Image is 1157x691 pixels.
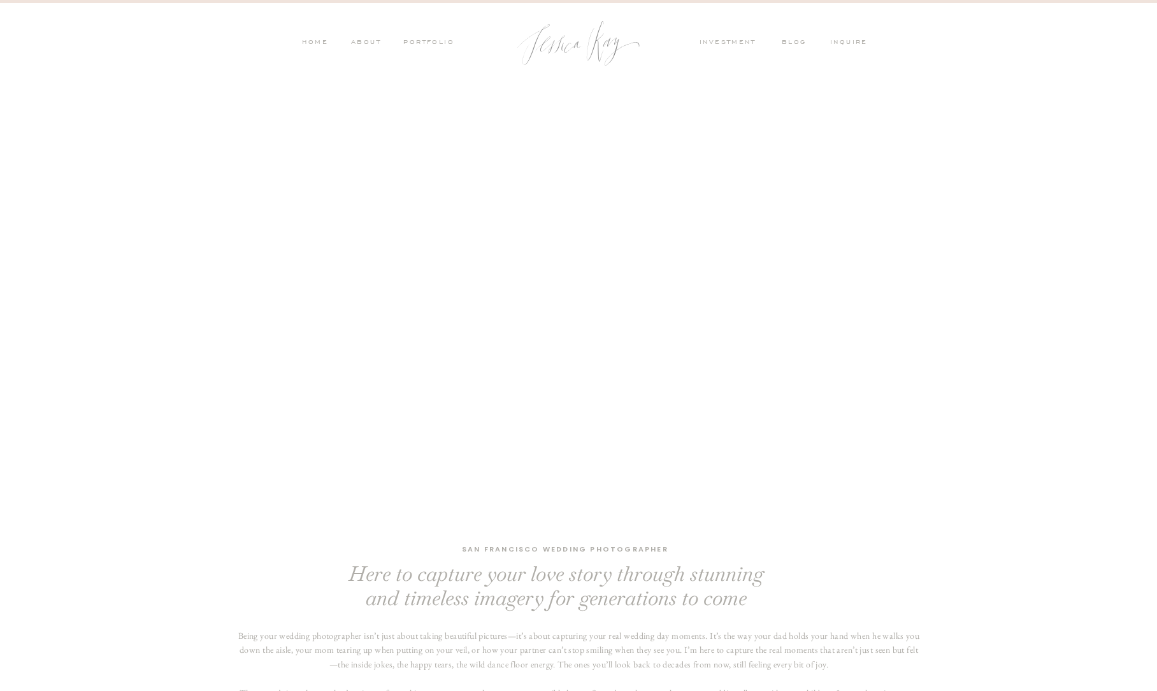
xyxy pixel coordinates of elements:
[348,38,381,49] a: ABOUT
[700,38,762,49] a: investment
[412,543,719,557] h1: San Francisco wedding photographer
[830,38,873,49] a: inquire
[782,38,815,49] a: blog
[301,38,328,49] a: HOME
[401,38,454,49] a: PORTFOLIO
[341,562,770,606] h2: Here to capture your love story through stunning and timeless imagery for generations to come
